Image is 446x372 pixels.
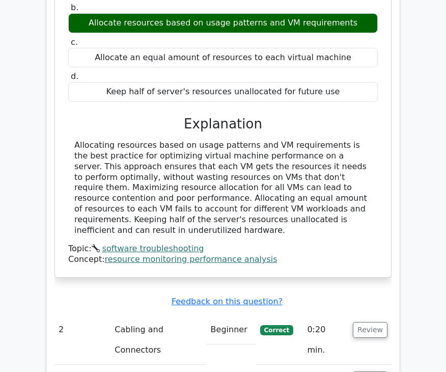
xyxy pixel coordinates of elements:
[54,315,110,365] td: 2
[303,315,349,365] td: 0:20 min.
[68,254,378,265] div: Concept:
[172,297,283,306] a: Feedback on this question?
[74,116,372,132] h3: Explanation
[71,37,78,47] span: c.
[110,315,206,365] td: Cabling and Connectors
[105,254,277,264] a: resource monitoring performance analysis
[102,244,204,253] a: software troubleshooting
[74,140,372,235] div: Allocating resources based on usage patterns and VM requirements is the best practice for optimiz...
[207,315,256,344] td: Beginner
[68,48,378,68] div: Allocate an equal amount of resources to each virtual machine
[71,71,78,81] span: d.
[353,322,387,338] button: Review
[68,13,378,33] div: Allocate resources based on usage patterns and VM requirements
[68,82,378,102] div: Keep half of server's resources unallocated for future use
[260,325,293,335] span: Correct
[68,244,378,254] div: Topic:
[71,3,78,12] span: b.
